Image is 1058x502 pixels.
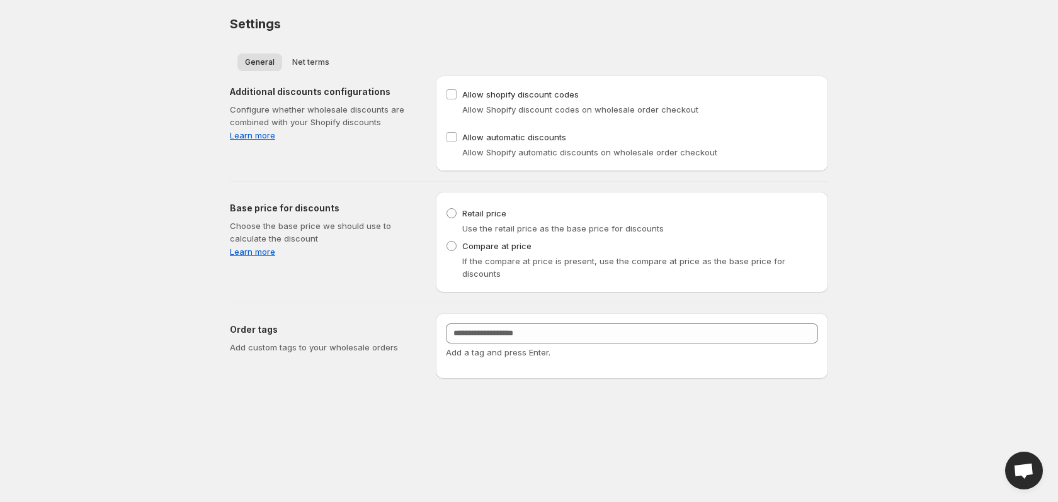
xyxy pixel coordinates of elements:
a: Learn more [230,245,416,258]
a: Open chat [1005,452,1043,489]
span: General [245,57,275,67]
span: Use the retail price as the base price for discounts [462,223,664,233]
p: Choose the base price we should use to calculate the discount [230,220,416,245]
span: Compare at price [462,241,532,251]
span: Allow Shopify automatic discounts on wholesale order checkout [462,147,717,157]
span: Allow shopify discount codes [462,89,579,99]
a: Learn more [230,129,416,142]
span: Settings [230,16,280,31]
p: Configure whether wholesale discounts are combined with your Shopify discounts [230,103,416,128]
h2: Additional discounts configurations [230,86,416,98]
span: Net terms [292,57,329,67]
h2: Base price for discounts [230,202,416,215]
span: Add a tag and press Enter. [446,347,550,357]
span: Retail price [462,208,506,218]
span: Allow automatic discounts [462,132,566,142]
span: If the compare at price is present, use the compare at price as the base price for discounts [462,256,785,279]
h2: Order tags [230,323,416,336]
span: Allow Shopify discount codes on wholesale order checkout [462,104,698,114]
p: Add custom tags to your wholesale orders [230,341,416,354]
